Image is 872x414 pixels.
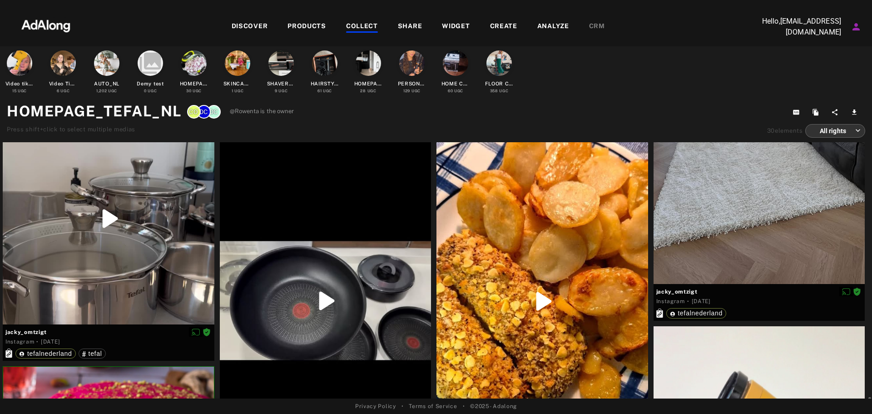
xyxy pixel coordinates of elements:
[360,88,376,94] div: UGC
[827,370,872,414] iframe: Chat Widget
[232,21,268,32] div: DISCOVER
[82,350,102,357] div: tefal
[448,89,453,93] span: 60
[207,105,221,119] div: dcavalini@groupeseb.com
[813,119,861,143] div: All rights
[186,88,202,94] div: UGC
[490,89,498,93] span: 358
[223,80,252,88] div: SKINCARE NL
[189,327,203,337] button: Disable diffusion on this media
[267,80,296,88] div: SHAVERS NL
[138,50,163,76] i: collections
[398,21,422,32] div: SHARE
[490,88,509,94] div: UGC
[463,402,465,410] span: •
[19,350,72,357] div: tefalnederland
[57,88,70,94] div: UGC
[27,350,72,357] span: tefalnederland
[89,350,102,357] span: tefal
[180,80,208,88] div: HOMEPAGE_TEFAL_NL
[656,309,663,318] svg: Exact products linked
[827,370,872,414] div: Chatwidget
[5,349,12,358] svg: Exact products linked
[5,338,34,346] div: Instagram
[403,89,410,93] span: 129
[360,89,366,93] span: 28
[137,80,163,88] div: Demy test
[49,80,78,88] div: Video Tiktok Rowenta
[311,80,339,88] div: HAIRSTYLING NL
[197,105,211,119] div: dkeiman@groupeseb.com
[5,328,212,336] span: jacky_omtzigt
[827,106,846,119] button: Share
[317,89,322,93] span: 61
[355,402,396,410] a: Privacy Policy
[670,310,723,316] div: tefalnederland
[232,88,244,94] div: UGC
[144,89,147,93] span: 0
[7,125,294,134] div: Press shift+click to select multiple medias
[485,80,514,88] div: FLOOR CARE NL
[57,89,59,93] span: 6
[398,80,426,88] div: PERSONAL CARE NL
[767,127,775,134] span: 30
[848,19,864,35] button: Account settings
[490,21,517,32] div: CREATE
[409,402,457,410] a: Terms of Service
[187,105,201,119] div: Conseil
[403,88,421,94] div: UGC
[94,80,119,88] div: AUTO_NL
[36,338,39,345] span: ·
[767,126,803,135] div: elements
[186,89,191,93] span: 30
[346,21,378,32] div: COLLECT
[275,89,277,93] span: 9
[441,80,470,88] div: HOME COMFORT NL
[470,402,517,410] span: © 2025 - Adalong
[12,88,27,94] div: UGC
[750,16,841,38] p: Hello, [EMAIL_ADDRESS][DOMAIN_NAME]
[442,21,470,32] div: WIDGET
[589,21,605,32] div: CRM
[537,21,569,32] div: ANALYZE
[41,339,60,345] time: 2025-04-08T07:21:46.000Z
[687,298,689,305] span: ·
[846,106,866,119] button: Download
[678,309,723,317] span: tefalnederland
[287,21,326,32] div: PRODUCTS
[656,288,862,296] span: jacky_omtzigt
[692,298,711,304] time: 2025-04-09T08:00:33.000Z
[203,329,211,335] span: Rights agreed
[232,89,233,93] span: 1
[448,88,463,94] div: UGC
[230,107,294,116] span: @Rowenta is the owner
[317,88,332,94] div: UGC
[853,288,861,294] span: Rights agreed
[656,297,685,305] div: Instagram
[12,89,16,93] span: 15
[808,106,827,119] button: Duplicate collection
[354,80,383,88] div: HOMEPAGE_ROWENTA_NL
[275,88,288,94] div: UGC
[7,100,182,122] h1: HOMEPAGE_TEFAL_NL
[788,106,808,119] button: Copy collection ID
[839,287,853,296] button: Disable diffusion on this media
[6,11,86,39] img: 63233d7d88ed69de3c212112c67096b6.png
[96,89,107,93] span: 1,202
[5,80,34,88] div: Video tiktok Tefal
[401,402,404,410] span: •
[96,88,117,94] div: UGC
[144,88,157,94] div: UGC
